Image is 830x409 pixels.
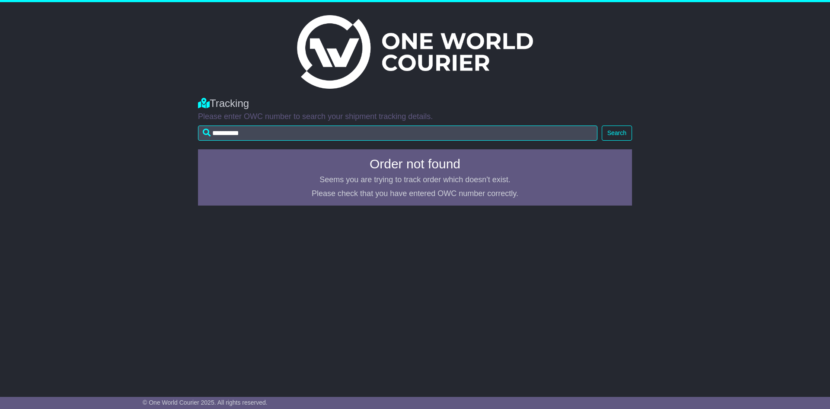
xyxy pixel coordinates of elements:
button: Search [602,126,632,141]
p: Please enter OWC number to search your shipment tracking details. [198,112,632,122]
h4: Order not found [203,157,627,171]
p: Seems you are trying to track order which doesn't exist. [203,175,627,185]
img: Light [297,15,533,89]
div: Tracking [198,97,632,110]
p: Please check that you have entered OWC number correctly. [203,189,627,199]
span: © One World Courier 2025. All rights reserved. [143,399,268,406]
